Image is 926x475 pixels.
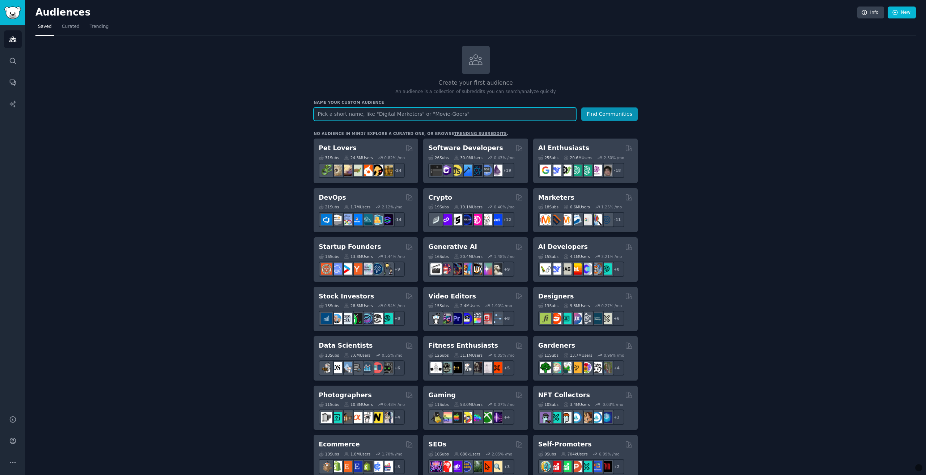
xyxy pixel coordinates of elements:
[428,303,449,308] div: 15 Sub s
[499,212,514,227] div: + 12
[609,311,624,326] div: + 6
[331,165,342,176] img: ballpython
[540,214,551,225] img: content_marketing
[570,313,582,324] img: UXDesign
[451,362,462,373] img: workout
[538,341,575,350] h2: Gardeners
[570,263,582,275] img: MistralAI
[560,412,572,423] img: NFTmarket
[428,254,449,259] div: 16 Sub s
[550,461,561,472] img: youtubepromotion
[581,107,638,121] button: Find Communities
[344,155,373,160] div: 24.3M Users
[361,461,373,472] img: reviewmyshopify
[390,410,405,425] div: + 4
[344,353,370,358] div: 7.6M Users
[499,262,514,277] div: + 9
[550,412,561,423] img: NFTMarketplace
[351,362,362,373] img: dataengineering
[430,263,442,275] img: aivideo
[314,107,576,121] input: Pick a short name, like "Digital Marketers" or "Movie-Goers"
[591,362,602,373] img: UrbanGardening
[382,165,393,176] img: dogbreed
[319,303,339,308] div: 15 Sub s
[428,292,476,301] h2: Video Editors
[430,313,442,324] img: gopro
[331,214,342,225] img: AWS_Certified_Experts
[319,440,360,449] h2: Ecommerce
[560,362,572,373] img: SavageGarden
[591,263,602,275] img: llmops
[428,204,449,209] div: 19 Sub s
[344,402,373,407] div: 10.8M Users
[344,451,370,457] div: 1.8M Users
[570,214,582,225] img: Emailmarketing
[491,214,502,225] img: defi_
[601,313,612,324] img: UX_Design
[451,165,462,176] img: learnjavascript
[564,204,590,209] div: 6.6M Users
[601,263,612,275] img: AIDevelopersSociety
[481,412,492,423] img: XboxGamers
[591,461,602,472] img: betatests
[538,155,558,160] div: 25 Sub s
[538,144,589,153] h2: AI Enthusiasts
[560,165,572,176] img: AItoolsCatalog
[344,254,373,259] div: 13.8M Users
[538,440,592,449] h2: Self-Promoters
[570,461,582,472] img: ProductHunters
[430,412,442,423] img: linux_gaming
[321,362,332,373] img: MachineLearning
[351,263,362,275] img: ycombinator
[499,311,514,326] div: + 8
[564,254,590,259] div: 4.1M Users
[857,7,884,19] a: Info
[609,262,624,277] div: + 8
[499,163,514,178] div: + 19
[471,263,482,275] img: FluxAI
[604,353,624,358] div: 0.96 % /mo
[430,165,442,176] img: software
[601,214,612,225] img: OnlineMarketing
[451,313,462,324] img: premiere
[540,165,551,176] img: GoogleGeminiAI
[471,165,482,176] img: reactnative
[371,362,383,373] img: datasets
[371,165,383,176] img: PetAdvice
[538,292,574,301] h2: Designers
[570,165,582,176] img: chatgpt_promptDesign
[538,193,574,202] h2: Marketers
[384,254,405,259] div: 1.44 % /mo
[491,362,502,373] img: personaltraining
[361,165,373,176] img: cockatiel
[321,214,332,225] img: azuredevops
[351,165,362,176] img: turtle
[390,212,405,227] div: + 14
[494,204,515,209] div: 0.40 % /mo
[492,451,512,457] div: 2.05 % /mo
[361,263,373,275] img: indiehackers
[499,360,514,376] div: + 5
[481,214,492,225] img: CryptoNews
[390,262,405,277] div: + 9
[428,451,449,457] div: 10 Sub s
[609,459,624,474] div: + 2
[454,353,483,358] div: 31.1M Users
[581,412,592,423] img: CryptoArt
[471,313,482,324] img: finalcutpro
[35,21,54,36] a: Saved
[430,362,442,373] img: GYM
[451,214,462,225] img: ethstaker
[384,402,405,407] div: 0.48 % /mo
[560,263,572,275] img: Rag
[591,412,602,423] img: OpenseaMarket
[560,214,572,225] img: AskMarketing
[601,165,612,176] img: ArtificalIntelligence
[491,165,502,176] img: elixir
[441,461,452,472] img: TechSEO
[461,165,472,176] img: iOSProgramming
[331,362,342,373] img: datascience
[371,461,383,472] img: ecommercemarketing
[454,204,483,209] div: 19.1M Users
[550,313,561,324] img: logodesign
